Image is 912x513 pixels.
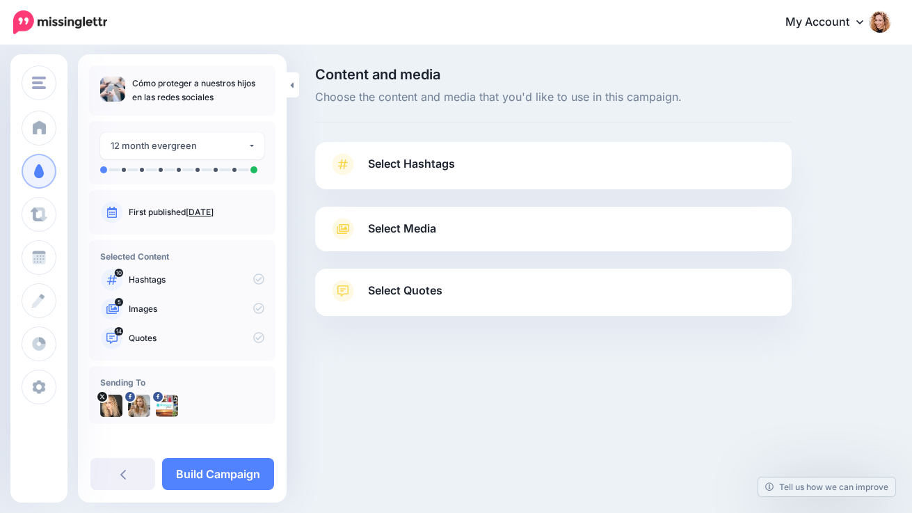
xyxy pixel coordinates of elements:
span: 14 [115,327,124,336]
p: Quotes [129,332,264,345]
img: 300956291_656264342735230_3286653879521907853_n-bsa28627.jpg [128,395,150,417]
span: Select Hashtags [368,155,455,173]
a: [DATE] [186,207,214,217]
img: b614ec05ed3a59fbc97ac131ab6e9ff4_thumb.jpg [100,77,125,102]
a: Select Quotes [329,280,778,316]
img: Missinglettr [13,10,107,34]
span: Choose the content and media that you'd like to use in this campaign. [315,88,792,106]
span: Select Quotes [368,281,442,300]
p: Hashtags [129,274,264,286]
p: Images [129,303,264,315]
a: Tell us how we can improve [758,478,895,496]
p: Cómo proteger a nuestros hijos en las redes sociales [132,77,264,104]
span: Content and media [315,68,792,81]
a: Select Media [329,218,778,240]
span: 5 [115,298,123,306]
p: First published [129,206,264,219]
h4: Sending To [100,377,264,388]
img: VkqFBHNp-19395.jpg [100,395,122,417]
button: 12 month evergreen [100,132,264,159]
h4: Selected Content [100,251,264,262]
img: 1926909_580113285440684_4717716760286375429_n-bsa32623.jpg [156,395,178,417]
img: menu.png [32,77,46,89]
div: 12 month evergreen [111,138,248,154]
span: 10 [115,269,123,277]
span: Select Media [368,219,436,238]
a: Select Hashtags [329,153,778,189]
a: My Account [771,6,891,40]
